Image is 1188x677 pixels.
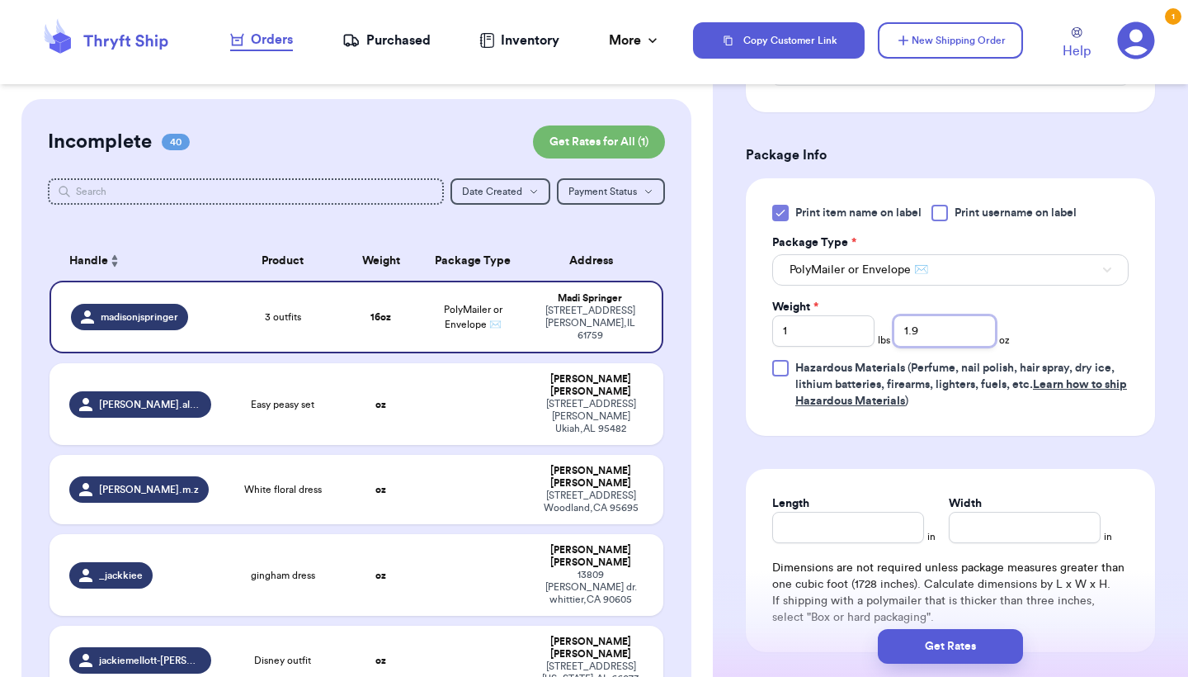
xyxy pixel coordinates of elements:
[538,373,643,398] div: [PERSON_NAME] [PERSON_NAME]
[1117,21,1155,59] a: 1
[375,656,386,665] strong: oz
[538,292,642,305] div: Madi Springer
[375,570,386,580] strong: oz
[795,362,1127,407] span: (Perfume, nail polish, hair spray, dry ice, lithium batteries, firearms, lighters, fuels, etc. )
[795,362,905,374] span: Hazardous Materials
[538,398,643,435] div: [STREET_ADDRESS][PERSON_NAME] Ukiah , AL 95482
[265,310,301,324] span: 3 outfits
[538,569,643,606] div: 13809 [PERSON_NAME] dr. whittier , CA 90605
[48,178,444,205] input: Search
[244,483,322,496] span: White floral dress
[949,495,982,512] label: Width
[162,134,190,150] span: 40
[251,398,314,411] span: Easy peasy set
[375,485,386,495] strong: oz
[479,31,559,50] a: Inventory
[69,253,108,270] span: Handle
[101,310,178,324] span: madisonjspringer
[375,400,386,410] strong: oz
[878,22,1023,59] button: New Shipping Order
[342,31,431,50] a: Purchased
[450,178,550,205] button: Date Created
[538,490,643,514] div: [STREET_ADDRESS] Woodland , CA 95695
[254,654,311,667] span: Disney outfit
[568,187,637,196] span: Payment Status
[927,530,936,543] span: in
[999,334,1010,347] span: oz
[693,22,865,59] button: Copy Customer Link
[538,636,643,660] div: [PERSON_NAME] [PERSON_NAME]
[790,262,928,278] span: PolyMailer or Envelope ✉️
[772,560,1129,626] div: Dimensions are not required unless package measures greater than one cubic foot (1728 inches). Ca...
[609,31,661,50] div: More
[772,234,856,251] label: Package Type
[221,241,344,281] th: Product
[533,125,665,159] button: Get Rates for All (1)
[538,544,643,569] div: [PERSON_NAME] [PERSON_NAME]
[344,241,417,281] th: Weight
[772,495,809,512] label: Length
[462,187,522,196] span: Date Created
[230,30,293,51] a: Orders
[538,465,643,490] div: [PERSON_NAME] [PERSON_NAME]
[795,205,922,221] span: Print item name on label
[955,205,1077,221] span: Print username on label
[417,241,528,281] th: Package Type
[538,305,642,342] div: [STREET_ADDRESS] [PERSON_NAME] , IL 61759
[772,254,1129,286] button: PolyMailer or Envelope ✉️
[230,30,293,50] div: Orders
[251,569,315,582] span: gingham dress
[1104,530,1112,543] span: in
[99,483,199,496] span: [PERSON_NAME].m.z
[108,251,121,271] button: Sort ascending
[772,299,818,315] label: Weight
[746,145,1155,165] h3: Package Info
[1063,41,1091,61] span: Help
[557,178,665,205] button: Payment Status
[370,312,391,322] strong: 16 oz
[1063,27,1091,61] a: Help
[444,305,502,329] span: PolyMailer or Envelope ✉️
[1165,8,1181,25] div: 1
[99,569,143,582] span: _jackkiee
[772,593,1129,626] p: If shipping with a polymailer that is thicker than three inches, select "Box or hard packaging".
[878,629,1023,664] button: Get Rates
[878,334,890,347] span: lbs
[99,654,201,667] span: jackiemellott-[PERSON_NAME]
[99,398,201,411] span: [PERSON_NAME].albritton_
[528,241,663,281] th: Address
[48,129,152,155] h2: Incomplete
